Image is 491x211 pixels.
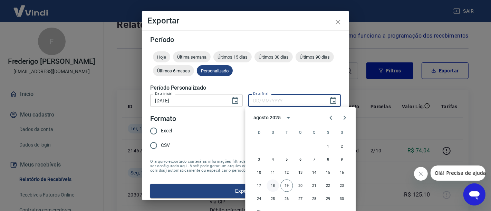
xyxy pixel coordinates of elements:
[267,180,279,192] button: 18
[336,193,348,205] button: 30
[253,153,265,166] button: 3
[280,126,293,140] span: terça-feira
[197,65,233,76] div: Personalizado
[161,127,172,134] span: Excel
[150,159,341,173] span: O arquivo exportado conterá as informações filtradas na tela anterior com exceção do período que ...
[308,193,320,205] button: 28
[173,51,211,62] div: Última semana
[336,180,348,192] button: 23
[431,165,485,181] iframe: Mensagem da empresa
[414,167,428,181] iframe: Fechar mensagem
[4,5,58,10] span: Olá! Precisa de ajuda?
[322,126,334,140] span: sexta-feira
[253,91,269,96] label: Data final
[153,65,194,76] div: Últimos 6 meses
[336,167,348,179] button: 16
[308,180,320,192] button: 21
[338,111,352,125] button: Next month
[336,126,348,140] span: sábado
[322,167,334,179] button: 15
[213,54,252,60] span: Últimos 15 dias
[336,140,348,153] button: 2
[267,167,279,179] button: 11
[150,94,225,107] input: DD/MM/YYYY
[153,51,170,62] div: Hoje
[322,140,334,153] button: 1
[173,54,211,60] span: Última semana
[253,114,280,121] div: agosto 2025
[267,193,279,205] button: 25
[326,94,340,108] button: Choose date
[280,153,293,166] button: 5
[280,180,293,192] button: 19
[253,193,265,205] button: 24
[280,193,293,205] button: 26
[153,68,194,73] span: Últimos 6 meses
[147,17,344,25] h4: Exportar
[330,14,346,30] button: close
[253,126,265,140] span: domingo
[294,193,307,205] button: 27
[150,84,341,91] h5: Período Personalizado
[267,153,279,166] button: 4
[153,54,170,60] span: Hoje
[228,94,242,108] button: Choose date, selected date is 16 de ago de 2025
[308,167,320,179] button: 14
[324,111,338,125] button: Previous month
[150,184,341,198] button: Exportar
[296,54,334,60] span: Últimos 90 dias
[294,126,307,140] span: quarta-feira
[253,180,265,192] button: 17
[253,167,265,179] button: 10
[294,167,307,179] button: 13
[280,167,293,179] button: 12
[463,183,485,205] iframe: Botão para abrir a janela de mensagens
[161,142,170,149] span: CSV
[283,112,295,124] button: calendar view is open, switch to year view
[267,126,279,140] span: segunda-feira
[322,180,334,192] button: 22
[308,126,320,140] span: quinta-feira
[197,68,233,73] span: Personalizado
[155,91,173,96] label: Data inicial
[150,36,341,43] h5: Período
[248,94,324,107] input: DD/MM/YYYY
[254,51,293,62] div: Últimos 30 dias
[296,51,334,62] div: Últimos 90 dias
[294,180,307,192] button: 20
[150,114,176,124] legend: Formato
[308,153,320,166] button: 7
[322,153,334,166] button: 8
[294,153,307,166] button: 6
[254,54,293,60] span: Últimos 30 dias
[322,193,334,205] button: 29
[213,51,252,62] div: Últimos 15 dias
[336,153,348,166] button: 9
